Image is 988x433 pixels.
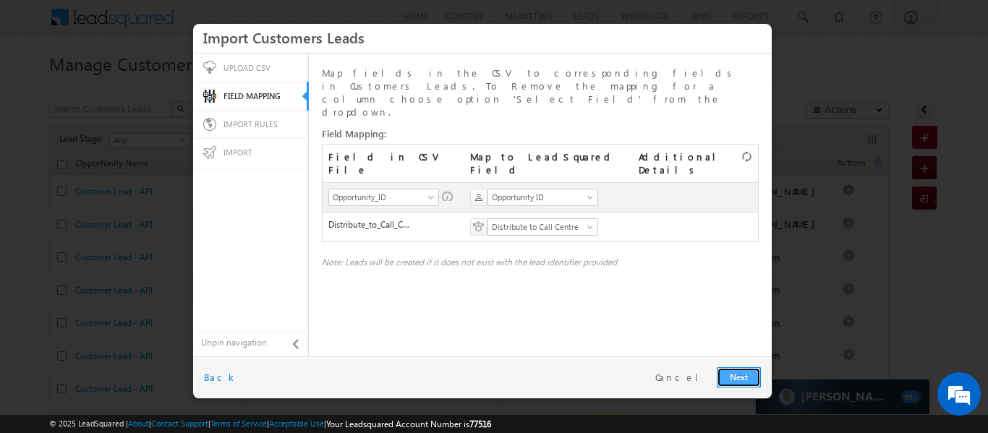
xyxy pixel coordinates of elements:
[151,419,208,428] a: Contact Support
[223,63,271,72] span: UPLOAD CSV
[201,336,289,349] span: Unpin navigation
[487,218,598,236] a: Distribute to Call Centre
[322,127,759,140] label: Field Mapping:
[655,371,710,384] a: Cancel
[223,147,252,157] span: IMPORT
[197,334,263,353] em: Start Chat
[193,82,306,111] a: FIELD MAPPING
[464,144,632,182] th: Map to LeadSquared Field
[328,189,439,206] a: Opportunity_ID
[323,144,464,182] th: Field in CSV File
[329,191,429,204] span: Opportunity_ID
[204,371,238,384] a: Back
[193,138,308,168] a: IMPORT
[75,76,243,95] div: Chat with us now
[742,151,751,162] img: Reset Mapping
[269,419,324,428] a: Acceptable Use
[49,417,491,431] span: © 2025 LeadSquared | | | | |
[223,91,281,100] span: FIELD MAPPING
[487,189,598,206] a: Opportunity ID
[469,419,491,429] span: 77516
[326,419,491,429] span: Your Leadsquared Account Number is
[128,419,149,428] a: About
[322,257,617,267] i: Note: Leads will be created if it does not exist with the lead identifier provided
[193,53,308,82] a: UPLOAD CSV
[19,134,264,322] textarea: Type your message and hit 'Enter'
[488,191,588,204] span: Opportunity ID
[633,144,759,182] th: Additional Details
[223,119,278,129] span: IMPORT RULES
[25,76,61,95] img: d_60004797649_company_0_60004797649
[203,25,762,50] h3: Import Customers Leads
[717,367,761,387] a: Next
[322,67,759,119] p: Map fields in the CSV to corresponding fields in Customers Leads. To Remove the mapping for a col...
[488,220,588,233] span: Distribute to Call Centre
[237,7,272,42] div: Minimize live chat window
[193,110,308,139] a: IMPORT RULES
[210,419,267,428] a: Terms of Service
[328,218,414,231] span: Distribute_to_Call_Centre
